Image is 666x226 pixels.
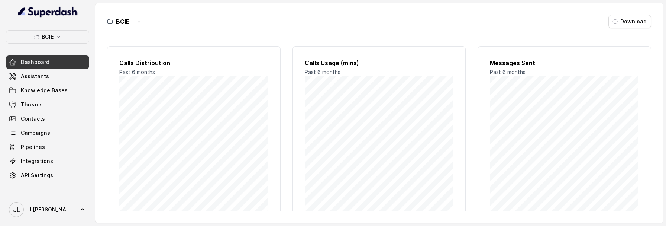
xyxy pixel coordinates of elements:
[21,58,49,66] span: Dashboard
[6,155,89,168] a: Integrations
[608,15,651,28] button: Download
[21,129,50,137] span: Campaigns
[21,73,49,80] span: Assistants
[21,101,43,108] span: Threads
[6,70,89,83] a: Assistants
[42,32,54,41] p: BCIE
[6,84,89,97] a: Knowledge Bases
[490,58,639,67] h2: Messages Sent
[116,17,129,26] h3: BCIE
[119,69,155,75] span: Past 6 months
[6,126,89,140] a: Campaigns
[21,115,45,122] span: Contacts
[6,98,89,111] a: Threads
[6,169,89,182] a: API Settings
[490,69,526,75] span: Past 6 months
[21,87,68,94] span: Knowledge Bases
[18,6,78,18] img: light.svg
[119,58,268,67] h2: Calls Distribution
[6,199,89,220] a: J [PERSON_NAME]
[305,58,454,67] h2: Calls Usage (mins)
[6,30,89,44] button: BCIE
[21,143,45,151] span: Pipelines
[6,140,89,154] a: Pipelines
[13,206,20,214] text: JL
[28,206,74,213] span: J [PERSON_NAME]
[6,55,89,69] a: Dashboard
[21,172,53,179] span: API Settings
[6,112,89,125] a: Contacts
[21,157,53,165] span: Integrations
[305,69,340,75] span: Past 6 months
